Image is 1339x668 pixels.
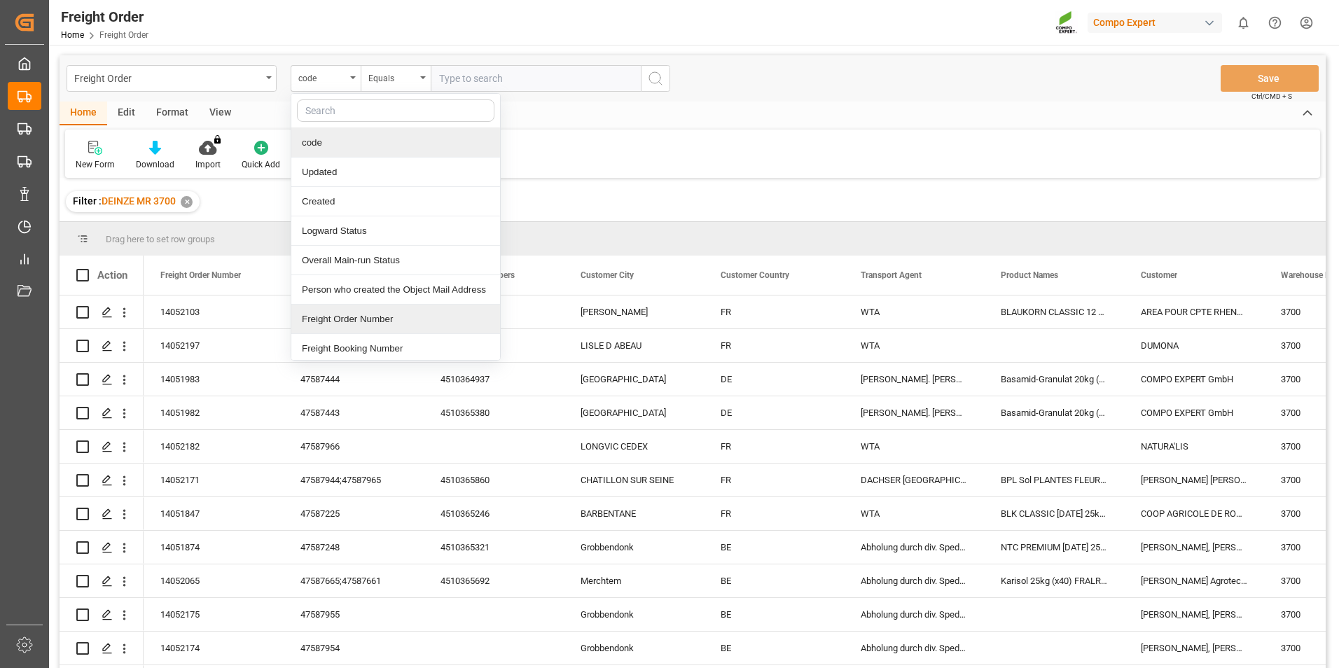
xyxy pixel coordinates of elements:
[284,430,424,463] div: 47587966
[984,531,1124,564] div: NTC PREMIUM [DATE] 25kg (x40) FR,EN,BNL
[424,464,564,496] div: 4510365860
[284,632,424,664] div: 47587954
[704,632,844,664] div: BE
[1124,396,1264,429] div: COMPO EXPERT GmbH
[1141,270,1177,280] span: Customer
[564,464,704,496] div: CHATILLON SUR SEINE
[984,464,1124,496] div: BPL Sol PLANTES FLEURIES 60x1kg;TRANSPORT
[564,329,704,362] div: LISLE D ABEAU
[844,430,984,463] div: WTA
[1124,464,1264,496] div: [PERSON_NAME] [PERSON_NAME][GEOGRAPHIC_DATA]
[704,598,844,631] div: BE
[844,497,984,530] div: WTA
[60,295,144,329] div: Press SPACE to select this row.
[60,363,144,396] div: Press SPACE to select this row.
[1124,497,1264,530] div: COOP AGRICOLE DE ROGNONAS
[704,564,844,597] div: BE
[199,102,242,125] div: View
[1228,7,1259,39] button: show 0 new notifications
[564,363,704,396] div: [GEOGRAPHIC_DATA]
[144,329,284,362] div: 14052197
[844,295,984,328] div: WTA
[60,598,144,632] div: Press SPACE to select this row.
[844,632,984,664] div: Abholung durch div. Spediteure
[291,187,500,216] div: Created
[76,158,115,171] div: New Form
[144,295,284,328] div: 14052103
[144,363,284,396] div: 14051983
[1055,11,1078,35] img: Screenshot%202023-09-29%20at%2010.02.21.png_1712312052.png
[60,430,144,464] div: Press SPACE to select this row.
[60,464,144,497] div: Press SPACE to select this row.
[1124,329,1264,362] div: DUMONA
[564,632,704,664] div: Grobbendonk
[144,598,284,631] div: 14052175
[368,69,416,85] div: Equals
[284,295,424,328] div: 47587782
[291,275,500,305] div: Person who created the Object Mail Address
[242,158,280,171] div: Quick Add
[1088,9,1228,36] button: Compo Expert
[297,99,494,122] input: Search
[424,531,564,564] div: 4510365321
[844,363,984,396] div: [PERSON_NAME]. [PERSON_NAME] GmbH & Co. KG
[564,396,704,429] div: [GEOGRAPHIC_DATA]
[1221,65,1319,92] button: Save
[291,246,500,275] div: Overall Main-run Status
[60,632,144,665] div: Press SPACE to select this row.
[284,531,424,564] div: 47587248
[641,65,670,92] button: search button
[160,270,241,280] span: Freight Order Number
[1088,13,1222,33] div: Compo Expert
[844,464,984,496] div: DACHSER [GEOGRAPHIC_DATA] N.V./S.A
[1124,363,1264,396] div: COMPO EXPERT GmbH
[424,363,564,396] div: 4510364937
[284,598,424,631] div: 47587955
[291,216,500,246] div: Logward Status
[60,497,144,531] div: Press SPACE to select this row.
[102,195,176,207] span: DEINZE MR 3700
[984,497,1124,530] div: BLK CLASSIC [DATE] 25kg(x40)D,EN,PL,FNL
[984,564,1124,597] div: Karisol 25kg (x40) FRALR 20 0-20-0 25kg (x40) INT;BLK CLASSIC [DATE] 25kg(x40)D,EN,PL,FNL;FLO T C...
[74,69,261,86] div: Freight Order
[721,270,789,280] span: Customer Country
[704,430,844,463] div: FR
[424,396,564,429] div: 4510365380
[146,102,199,125] div: Format
[144,564,284,597] div: 14052065
[984,295,1124,328] div: BLAUKORN CLASSIC 12 8 16 GR 600KG
[1251,91,1292,102] span: Ctrl/CMD + S
[704,363,844,396] div: DE
[564,531,704,564] div: Grobbendonk
[298,69,346,85] div: code
[564,598,704,631] div: Grobbendonk
[61,30,84,40] a: Home
[60,396,144,430] div: Press SPACE to select this row.
[144,430,284,463] div: 14052182
[844,564,984,597] div: Abholung durch div. Spediteure
[144,464,284,496] div: 14052171
[73,195,102,207] span: Filter :
[1259,7,1291,39] button: Help Center
[844,329,984,362] div: WTA
[1124,430,1264,463] div: NATURA'LIS
[106,234,215,244] span: Drag here to set row groups
[431,65,641,92] input: Type to search
[291,305,500,334] div: Freight Order Number
[861,270,922,280] span: Transport Agent
[291,158,500,187] div: Updated
[144,531,284,564] div: 14051874
[291,128,500,158] div: code
[144,497,284,530] div: 14051847
[984,396,1124,429] div: Basamid-Granulat 20kg (x40) BAG 20 A
[564,564,704,597] div: Merchtem
[284,564,424,597] div: 47587665;47587661
[564,430,704,463] div: LONGVIC CEDEX
[284,497,424,530] div: 47587225
[1001,270,1058,280] span: Product Names
[704,396,844,429] div: DE
[424,497,564,530] div: 4510365246
[181,196,193,208] div: ✕
[97,269,127,281] div: Action
[704,295,844,328] div: FR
